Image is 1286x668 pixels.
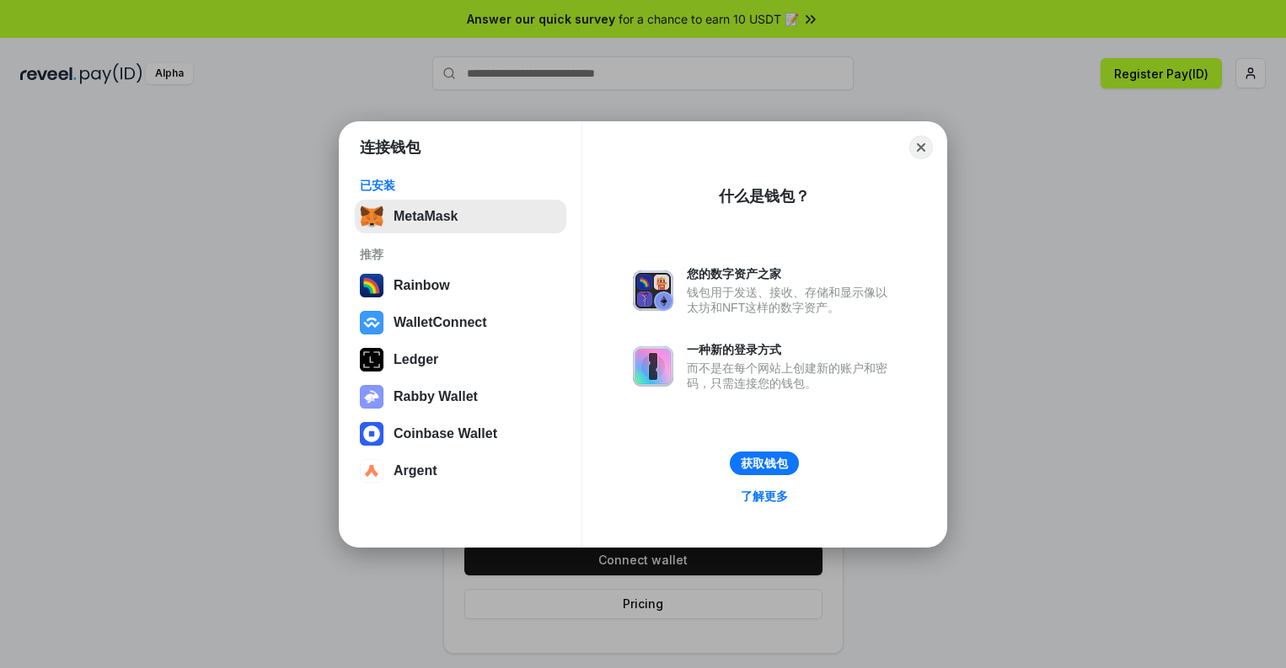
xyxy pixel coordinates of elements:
h1: 连接钱包 [360,137,421,158]
img: svg+xml,%3Csvg%20width%3D%22120%22%20height%3D%22120%22%20viewBox%3D%220%200%20120%20120%22%20fil... [360,274,383,297]
div: Coinbase Wallet [394,426,497,441]
button: Coinbase Wallet [355,417,566,451]
a: 了解更多 [731,485,798,507]
div: 了解更多 [741,489,788,504]
img: svg+xml,%3Csvg%20xmlns%3D%22http%3A%2F%2Fwww.w3.org%2F2000%2Fsvg%22%20fill%3D%22none%22%20viewBox... [633,346,673,387]
button: 获取钱包 [730,452,799,475]
button: WalletConnect [355,306,566,339]
div: 推荐 [360,247,561,262]
div: Argent [394,463,437,478]
div: Rabby Wallet [394,389,478,404]
button: MetaMask [355,200,566,233]
div: WalletConnect [394,315,487,330]
img: svg+xml,%3Csvg%20fill%3D%22none%22%20height%3D%2233%22%20viewBox%3D%220%200%2035%2033%22%20width%... [360,205,383,228]
div: 一种新的登录方式 [687,342,896,357]
img: svg+xml,%3Csvg%20width%3D%2228%22%20height%3D%2228%22%20viewBox%3D%220%200%2028%2028%22%20fill%3D... [360,459,383,483]
div: MetaMask [394,209,458,224]
div: Rainbow [394,278,450,293]
div: Ledger [394,352,438,367]
div: 已安装 [360,178,561,193]
button: Argent [355,454,566,488]
div: 而不是在每个网站上创建新的账户和密码，只需连接您的钱包。 [687,361,896,391]
div: 什么是钱包？ [719,186,810,206]
div: 获取钱包 [741,456,788,471]
img: svg+xml,%3Csvg%20width%3D%2228%22%20height%3D%2228%22%20viewBox%3D%220%200%2028%2028%22%20fill%3D... [360,311,383,334]
img: svg+xml,%3Csvg%20xmlns%3D%22http%3A%2F%2Fwww.w3.org%2F2000%2Fsvg%22%20fill%3D%22none%22%20viewBox... [633,270,673,311]
button: Rainbow [355,269,566,302]
img: svg+xml,%3Csvg%20xmlns%3D%22http%3A%2F%2Fwww.w3.org%2F2000%2Fsvg%22%20fill%3D%22none%22%20viewBox... [360,385,383,409]
button: Close [909,136,933,159]
div: 您的数字资产之家 [687,266,896,281]
button: Rabby Wallet [355,380,566,414]
button: Ledger [355,343,566,377]
img: svg+xml,%3Csvg%20width%3D%2228%22%20height%3D%2228%22%20viewBox%3D%220%200%2028%2028%22%20fill%3D... [360,422,383,446]
div: 钱包用于发送、接收、存储和显示像以太坊和NFT这样的数字资产。 [687,285,896,315]
img: svg+xml,%3Csvg%20xmlns%3D%22http%3A%2F%2Fwww.w3.org%2F2000%2Fsvg%22%20width%3D%2228%22%20height%3... [360,348,383,371]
